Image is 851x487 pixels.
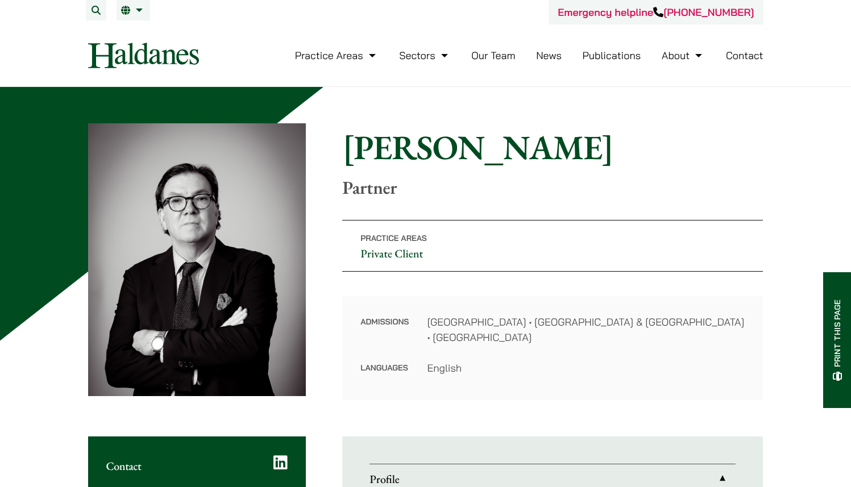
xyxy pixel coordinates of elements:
dt: Admissions [360,314,409,360]
a: Emergency helpline[PHONE_NUMBER] [558,6,754,19]
span: Practice Areas [360,233,427,243]
h1: [PERSON_NAME] [342,127,763,168]
a: Our Team [471,49,515,62]
a: About [662,49,705,62]
a: Publications [583,49,641,62]
dt: Languages [360,360,409,376]
img: Logo of Haldanes [88,43,199,68]
a: Private Client [360,246,423,261]
a: Sectors [399,49,450,62]
h2: Contact [106,459,288,473]
a: News [536,49,562,62]
a: EN [121,6,146,15]
a: Practice Areas [295,49,379,62]
a: Contact [726,49,763,62]
a: LinkedIn [273,455,288,471]
p: Partner [342,177,763,198]
dd: English [427,360,745,376]
dd: [GEOGRAPHIC_DATA] • [GEOGRAPHIC_DATA] & [GEOGRAPHIC_DATA] • [GEOGRAPHIC_DATA] [427,314,745,345]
